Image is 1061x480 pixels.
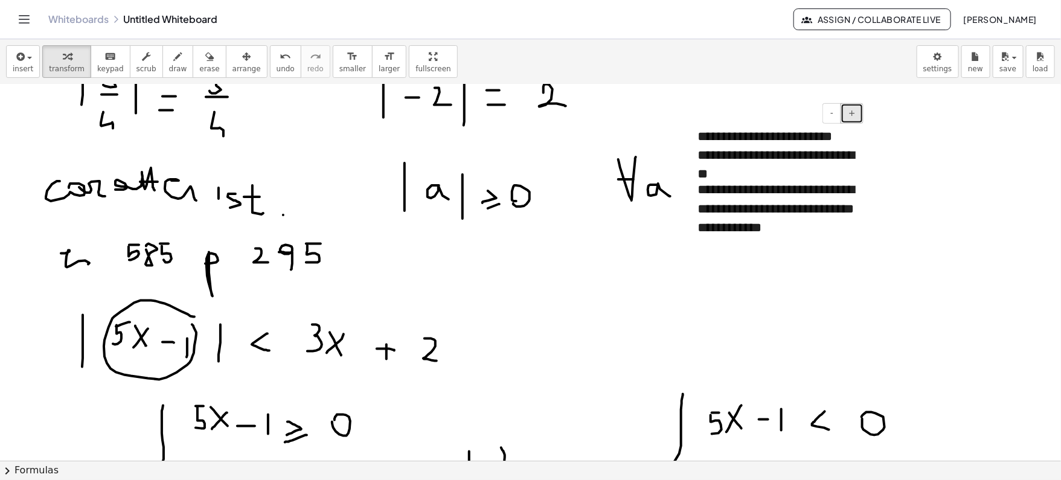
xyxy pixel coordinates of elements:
button: [PERSON_NAME] [954,8,1047,30]
button: erase [193,45,226,78]
span: smaller [339,65,366,73]
button: load [1026,45,1055,78]
span: scrub [136,65,156,73]
button: transform [42,45,91,78]
button: fullscreen [409,45,457,78]
span: insert [13,65,33,73]
span: larger [379,65,400,73]
button: arrange [226,45,268,78]
span: fullscreen [415,65,450,73]
button: Toggle navigation [14,10,34,29]
button: scrub [130,45,163,78]
span: transform [49,65,85,73]
button: insert [6,45,40,78]
i: keyboard [104,50,116,64]
span: erase [199,65,219,73]
span: load [1033,65,1048,73]
button: undoundo [270,45,301,78]
span: arrange [232,65,261,73]
button: format_sizesmaller [333,45,373,78]
button: settings [917,45,959,78]
span: keypad [97,65,124,73]
i: redo [310,50,321,64]
button: new [961,45,990,78]
span: draw [169,65,187,73]
button: Assign / Collaborate Live [793,8,951,30]
span: settings [923,65,952,73]
button: save [993,45,1024,78]
button: draw [162,45,194,78]
button: + [841,103,864,124]
button: redoredo [301,45,330,78]
span: undo [277,65,295,73]
span: Assign / Collaborate Live [804,14,941,25]
button: keyboardkeypad [91,45,130,78]
a: Whiteboards [48,13,109,25]
span: new [968,65,983,73]
button: format_sizelarger [372,45,406,78]
span: redo [307,65,324,73]
span: - [830,108,833,118]
button: - [822,103,841,124]
i: format_size [383,50,395,64]
span: save [999,65,1016,73]
i: format_size [347,50,358,64]
span: [PERSON_NAME] [963,14,1037,25]
span: + [848,108,856,118]
i: undo [280,50,291,64]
